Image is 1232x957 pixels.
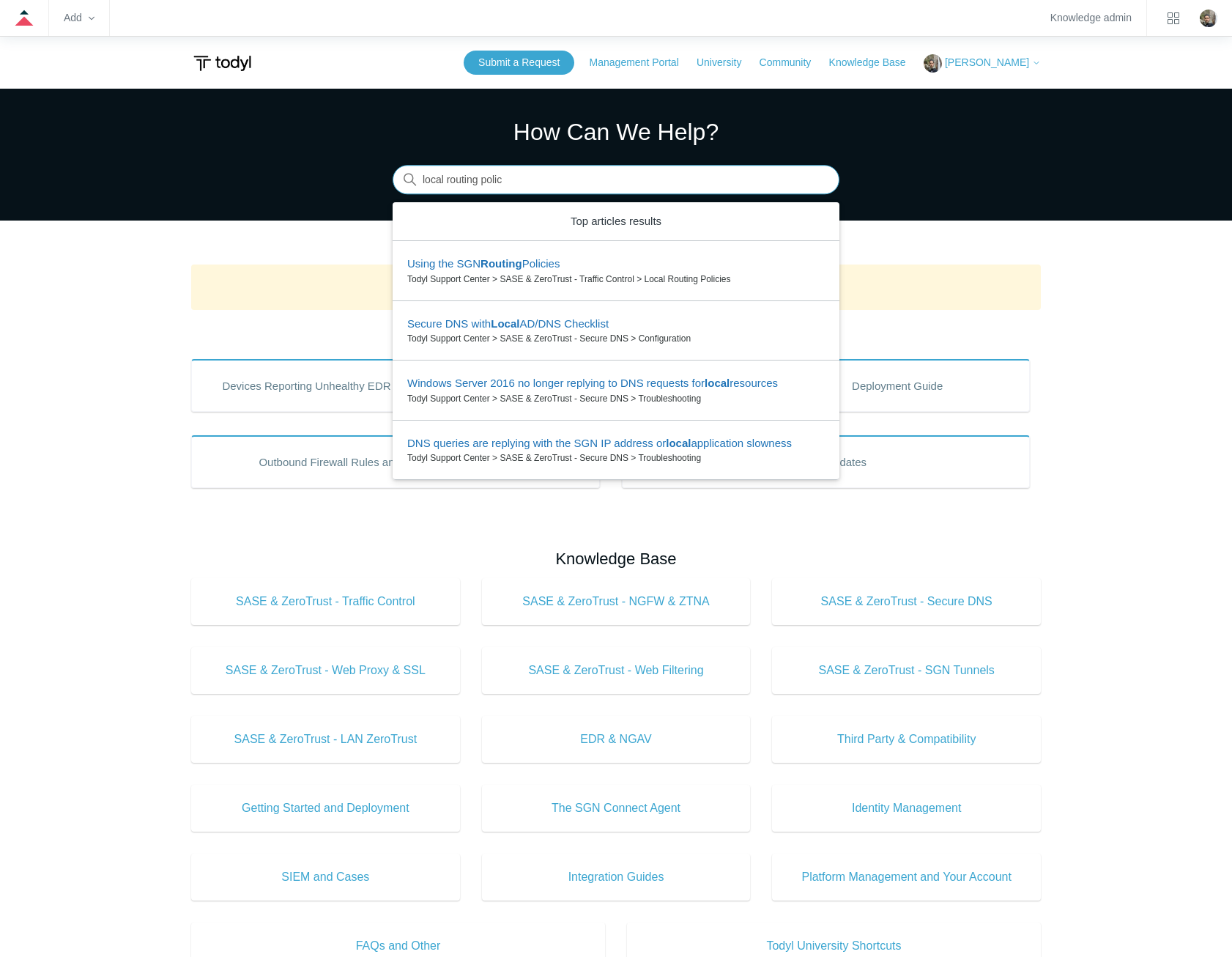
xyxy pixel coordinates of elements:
span: Getting Started and Deployment [213,799,438,817]
span: EDR & NGAV [504,731,729,748]
a: Platform Management and Your Account [772,854,1041,901]
a: SIEM and Cases [191,854,460,901]
span: SASE & ZeroTrust - Web Proxy & SSL [213,662,438,679]
a: SASE & ZeroTrust - LAN ZeroTrust [191,716,460,763]
span: Integration Guides [504,868,729,886]
a: Community [760,55,826,70]
span: SASE & ZeroTrust - Traffic Control [213,593,438,610]
span: The SGN Connect Agent [504,799,729,817]
h1: How Can We Help? [393,114,839,149]
zd-autocomplete-header: Top articles results [393,202,839,242]
zd-autocomplete-breadcrumbs-multibrand: Todyl Support Center > SASE & ZeroTrust - Secure DNS > Configuration [407,332,825,345]
span: Todyl University Shortcuts [649,937,1019,955]
button: [PERSON_NAME] [924,54,1041,73]
img: user avatar [1200,10,1217,27]
span: SASE & ZeroTrust - Secure DNS [794,593,1019,610]
input: Search [393,166,839,195]
a: Deployment Guide [765,359,1030,412]
span: FAQs and Other [213,937,583,955]
a: SASE & ZeroTrust - NGFW & ZTNA [482,578,751,625]
a: Third Party & Compatibility [772,716,1041,763]
span: SASE & ZeroTrust - Web Filtering [504,662,729,679]
a: SASE & ZeroTrust - Secure DNS [772,578,1041,625]
a: Identity Management [772,785,1041,832]
span: [PERSON_NAME] [945,56,1029,68]
img: Todyl Support Center Help Center home page [191,50,253,77]
a: Outbound Firewall Rules and IPs used by SGN Connect [191,435,600,488]
zd-autocomplete-breadcrumbs-multibrand: Todyl Support Center > SASE & ZeroTrust - Secure DNS > Troubleshooting [407,451,825,465]
a: SASE & ZeroTrust - Traffic Control [191,578,460,625]
a: Knowledge admin [1050,14,1132,22]
zd-autocomplete-breadcrumbs-multibrand: Todyl Support Center > SASE & ZeroTrust - Secure DNS > Troubleshooting [407,392,825,405]
a: The SGN Connect Agent [482,785,751,832]
a: SASE & ZeroTrust - SGN Tunnels [772,647,1041,694]
h2: Popular Articles [191,322,1041,346]
em: local [666,437,691,449]
a: Integration Guides [482,854,751,901]
zd-autocomplete-title-multibrand: Suggested result 4 DNS queries are replying with the SGN IP address or local application slowness [407,437,792,452]
span: Identity Management [794,799,1019,817]
em: Routing [480,257,522,270]
span: SASE & ZeroTrust - NGFW & ZTNA [504,593,729,610]
em: local [705,377,730,389]
zd-hc-trigger: Add [64,14,94,22]
a: Devices Reporting Unhealthy EDR States [191,359,456,412]
h2: Knowledge Base [191,547,1041,571]
zd-autocomplete-title-multibrand: Suggested result 2 Secure DNS with Local AD/DNS Checklist [407,317,609,333]
a: University [697,55,756,70]
a: Submit a Request [464,51,574,75]
span: SIEM and Cases [213,868,438,886]
span: SASE & ZeroTrust - LAN ZeroTrust [213,731,438,748]
zd-hc-trigger: Click your profile icon to open the profile menu [1200,10,1217,27]
a: SASE & ZeroTrust - Web Proxy & SSL [191,647,460,694]
a: Getting Started and Deployment [191,785,460,832]
span: SASE & ZeroTrust - SGN Tunnels [794,662,1019,679]
a: SASE & ZeroTrust - Web Filtering [482,647,751,694]
span: Platform Management and Your Account [794,868,1019,886]
zd-autocomplete-breadcrumbs-multibrand: Todyl Support Center > SASE & ZeroTrust - Traffic Control > Local Routing Policies [407,273,825,286]
em: Local [491,317,519,330]
zd-autocomplete-title-multibrand: Suggested result 3 Windows Server 2016 no longer replying to DNS requests for local resources [407,377,778,392]
a: Knowledge Base [829,55,921,70]
a: EDR & NGAV [482,716,751,763]
a: Management Portal [590,55,694,70]
span: Third Party & Compatibility [794,731,1019,748]
zd-autocomplete-title-multibrand: Suggested result 1 Using the SGN Routing Policies [407,257,560,273]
